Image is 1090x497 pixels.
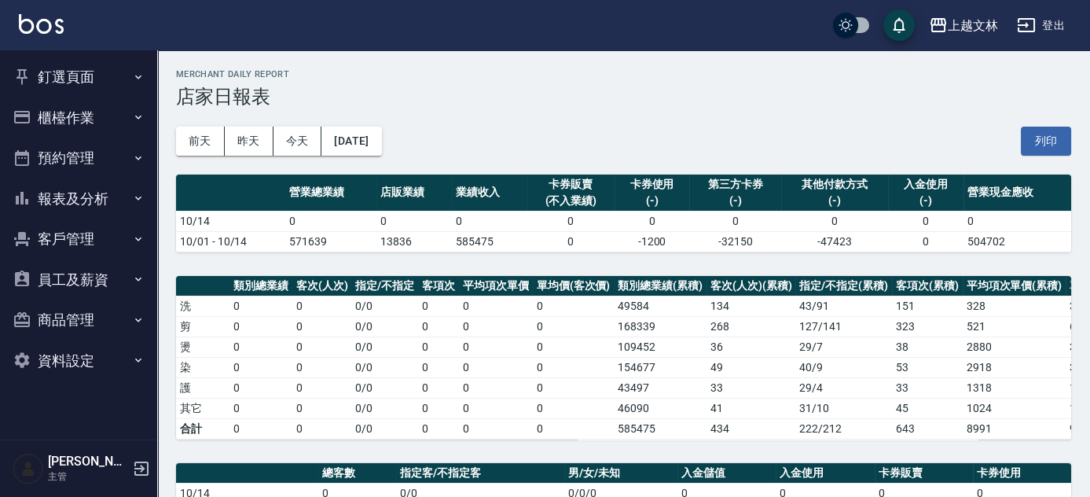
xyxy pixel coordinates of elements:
th: 店販業績 [376,175,452,212]
div: 卡券販賣 [531,176,610,193]
td: 0 [888,211,963,231]
td: 0 [292,337,352,357]
td: 127 / 141 [795,316,892,337]
td: 109452 [614,337,706,357]
button: 上越文林 [923,9,1004,42]
td: 521 [963,316,1066,337]
h2: Merchant Daily Report [176,69,1071,79]
button: [DATE] [321,127,381,156]
th: 卡券使用 [973,463,1071,484]
td: 585475 [614,418,706,439]
button: 商品管理 [6,300,151,341]
td: 0 [229,337,292,357]
td: 0/0 [351,418,418,439]
button: 列印 [1021,127,1071,156]
td: 0 [418,337,459,357]
td: 合計 [176,418,229,439]
img: Logo [19,14,64,34]
td: 0 [418,418,459,439]
td: 31 / 10 [795,398,892,418]
button: 櫃檯作業 [6,98,151,138]
td: 0 [285,211,376,231]
td: 0 [229,398,292,418]
td: -32150 [689,231,780,252]
th: 指定/不指定(累積) [795,276,892,296]
td: 0 [533,357,615,377]
td: 0 [459,377,533,398]
button: save [883,9,915,41]
td: 0 [418,357,459,377]
button: 資料設定 [6,341,151,381]
th: 入金使用 [776,463,874,484]
td: 10/01 - 10/14 [176,231,285,252]
h5: [PERSON_NAME] [48,454,128,469]
td: 0 [229,316,292,337]
td: 0 / 0 [351,377,418,398]
td: -1200 [615,231,690,252]
td: 38 [892,337,963,357]
td: 0 [459,357,533,377]
td: 0 [689,211,780,231]
td: 0 [459,316,533,337]
td: 53 [892,357,963,377]
th: 總客數 [318,463,396,484]
th: 入金儲值 [677,463,776,484]
td: 328 [963,296,1066,316]
td: 0 [418,398,459,418]
td: 0 [292,296,352,316]
td: 268 [706,316,796,337]
p: 主管 [48,469,128,484]
td: 0 [418,316,459,337]
td: 41 [706,398,796,418]
td: 0 [533,418,615,439]
td: 45 [892,398,963,418]
td: 0 [459,398,533,418]
h3: 店家日報表 [176,86,1071,108]
td: 10/14 [176,211,285,231]
td: 0 [292,316,352,337]
th: 營業總業績 [285,175,376,212]
td: 571639 [285,231,376,252]
button: 昨天 [225,127,273,156]
td: 46090 [614,398,706,418]
td: 323 [892,316,963,337]
div: (-) [693,193,776,209]
button: 今天 [273,127,322,156]
td: 0 [459,418,533,439]
th: 指定客/不指定客 [396,463,564,484]
td: 0 [229,296,292,316]
td: 0 [533,377,615,398]
td: 151 [892,296,963,316]
button: 釘選頁面 [6,57,151,98]
td: 0 [888,231,963,252]
td: 0 [292,398,352,418]
th: 客項次 [418,276,459,296]
div: (-) [618,193,686,209]
td: 585475 [452,231,527,252]
td: 0 [527,231,614,252]
td: 0 [533,296,615,316]
td: 29 / 7 [795,337,892,357]
td: 護 [176,377,229,398]
td: 1318 [963,377,1066,398]
td: -47423 [781,231,889,252]
td: 1024 [963,398,1066,418]
th: 平均項次單價(累積) [963,276,1066,296]
td: 0 [533,398,615,418]
td: 8991 [963,418,1066,439]
div: (-) [785,193,885,209]
th: 單均價(客次價) [533,276,615,296]
td: 168339 [614,316,706,337]
td: 0 [527,211,614,231]
td: 剪 [176,316,229,337]
td: 43 / 91 [795,296,892,316]
td: 0 / 0 [351,357,418,377]
div: (不入業績) [531,193,610,209]
table: a dense table [176,175,1071,252]
th: 平均項次單價 [459,276,533,296]
td: 0 [533,337,615,357]
td: 643 [892,418,963,439]
td: 36 [706,337,796,357]
div: (-) [892,193,960,209]
button: 員工及薪資 [6,260,151,300]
